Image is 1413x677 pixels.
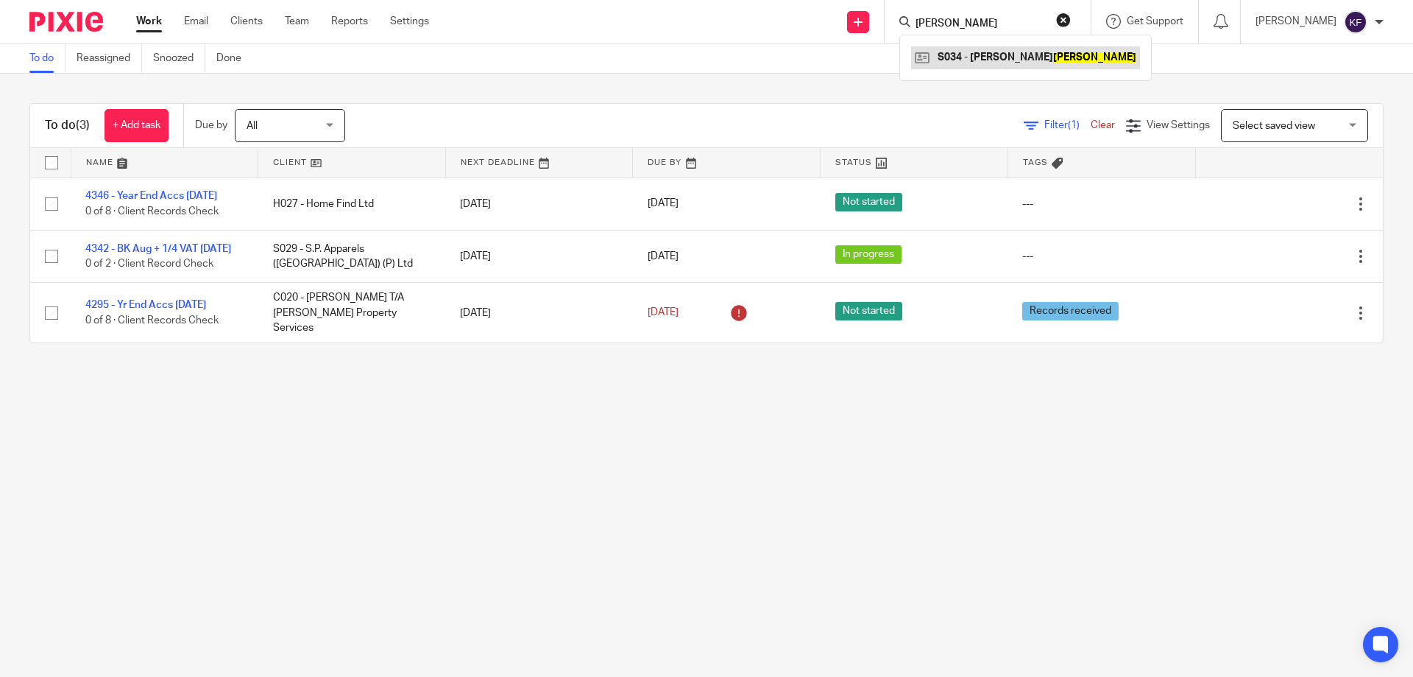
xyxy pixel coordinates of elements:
a: Team [285,14,309,29]
a: Reports [331,14,368,29]
td: C020 - [PERSON_NAME] T/A [PERSON_NAME] Property Services [258,283,446,343]
td: [DATE] [445,230,633,282]
h1: To do [45,118,90,133]
a: Clients [230,14,263,29]
a: Clear [1091,120,1115,130]
a: Settings [390,14,429,29]
div: --- [1022,197,1180,211]
span: [DATE] [648,199,679,209]
td: [DATE] [445,178,633,230]
a: Snoozed [153,44,205,73]
p: [PERSON_NAME] [1256,14,1336,29]
a: Reassigned [77,44,142,73]
a: Done [216,44,252,73]
span: Tags [1023,158,1048,166]
span: (3) [76,119,90,131]
td: H027 - Home Find Ltd [258,178,446,230]
a: Email [184,14,208,29]
img: svg%3E [1344,10,1367,34]
span: Select saved view [1233,121,1315,131]
span: Filter [1044,120,1091,130]
td: [DATE] [445,283,633,343]
span: Not started [835,302,902,320]
a: 4342 - BK Aug + 1/4 VAT [DATE] [85,244,231,254]
span: [DATE] [648,251,679,262]
span: All [247,121,258,131]
img: Pixie [29,12,103,32]
span: Records received [1022,302,1119,320]
span: Get Support [1127,16,1183,27]
td: S029 - S.P. Apparels ([GEOGRAPHIC_DATA]) (P) Ltd [258,230,446,282]
a: 4295 - Yr End Accs [DATE] [85,300,206,310]
a: 4346 - Year End Accs [DATE] [85,191,217,201]
span: In progress [835,245,902,264]
span: Not started [835,193,902,211]
span: View Settings [1147,120,1210,130]
div: --- [1022,249,1180,264]
a: + Add task [105,109,169,142]
span: [DATE] [648,308,679,318]
input: Search [914,18,1047,31]
span: (1) [1068,120,1080,130]
span: 0 of 8 · Client Records Check [85,315,219,326]
a: Work [136,14,162,29]
span: 0 of 2 · Client Record Check [85,259,213,269]
span: 0 of 8 · Client Records Check [85,206,219,217]
button: Clear [1056,13,1071,27]
a: To do [29,44,65,73]
p: Due by [195,118,227,133]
